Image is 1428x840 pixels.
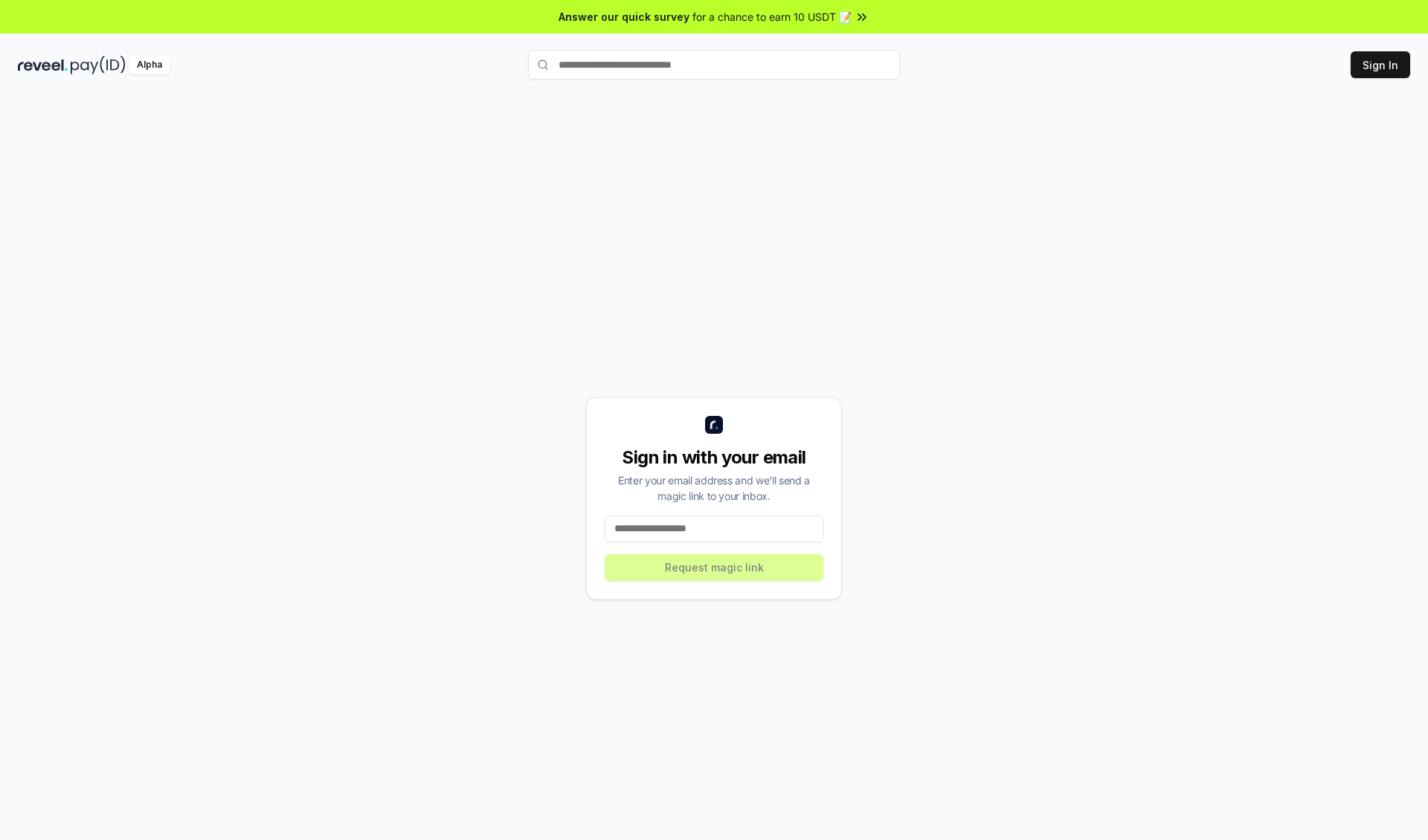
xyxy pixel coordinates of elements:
div: Sign in with your email [605,446,823,469]
span: for a chance to earn 10 USDT 📝 [692,9,852,25]
img: pay_id [71,56,126,74]
div: Enter your email address and we’ll send a magic link to your inbox. [605,472,823,504]
img: logo_small [705,416,723,434]
div: Alpha [129,56,170,74]
img: reveel_dark [18,56,68,74]
span: Answer our quick survey [559,9,689,25]
button: Sign In [1351,51,1410,78]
